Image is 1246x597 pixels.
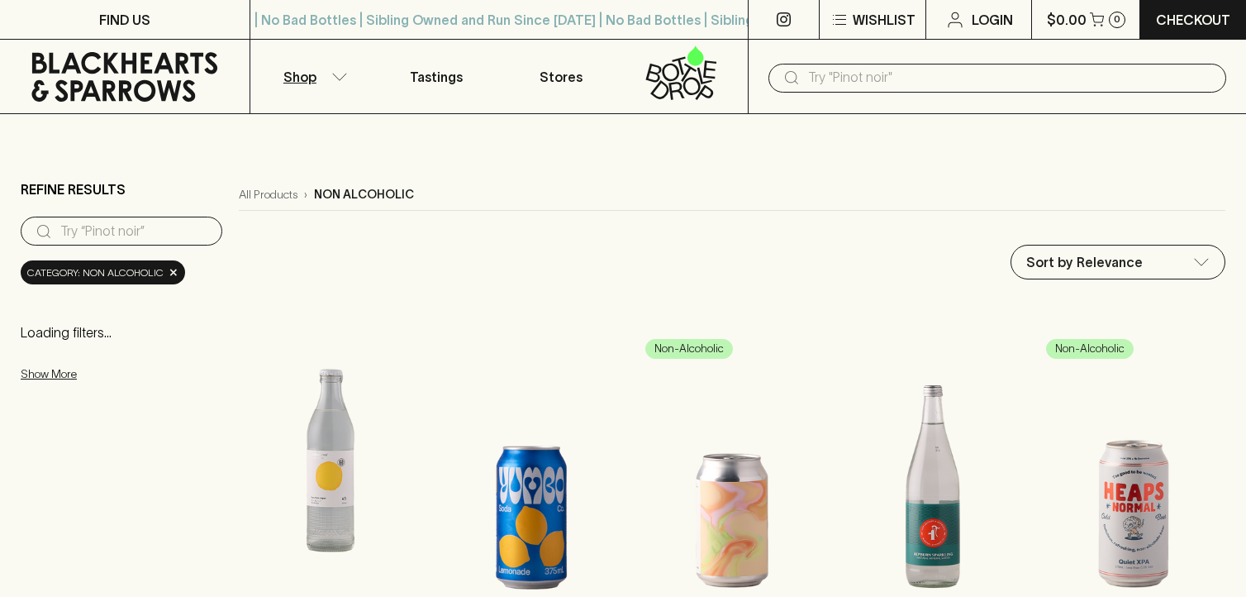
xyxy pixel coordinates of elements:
p: Login [972,10,1013,30]
p: non alcoholic [314,186,414,203]
input: Try "Pinot noir" [808,64,1213,91]
p: Wishlist [853,10,915,30]
input: Try “Pinot noir” [60,218,209,245]
span: Category: non alcoholic [27,265,164,281]
button: Show More [21,357,237,391]
p: Tastings [410,67,463,87]
p: Checkout [1156,10,1230,30]
span: × [169,264,178,281]
a: Stores [499,40,624,113]
p: Refine Results [21,179,126,199]
a: All Products [239,186,297,203]
div: Sort by Relevance [1011,246,1225,279]
p: Shop [283,67,316,87]
p: FIND US [99,10,150,30]
a: Tastings [374,40,499,113]
button: Shop [250,40,375,113]
p: 0 [1114,15,1120,24]
p: › [304,186,307,203]
p: Loading filters... [21,322,222,342]
p: $0.00 [1047,10,1087,30]
p: Stores [540,67,583,87]
img: Strangelove Yuzu Soda [239,300,423,590]
p: Sort by Relevance [1026,252,1143,272]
